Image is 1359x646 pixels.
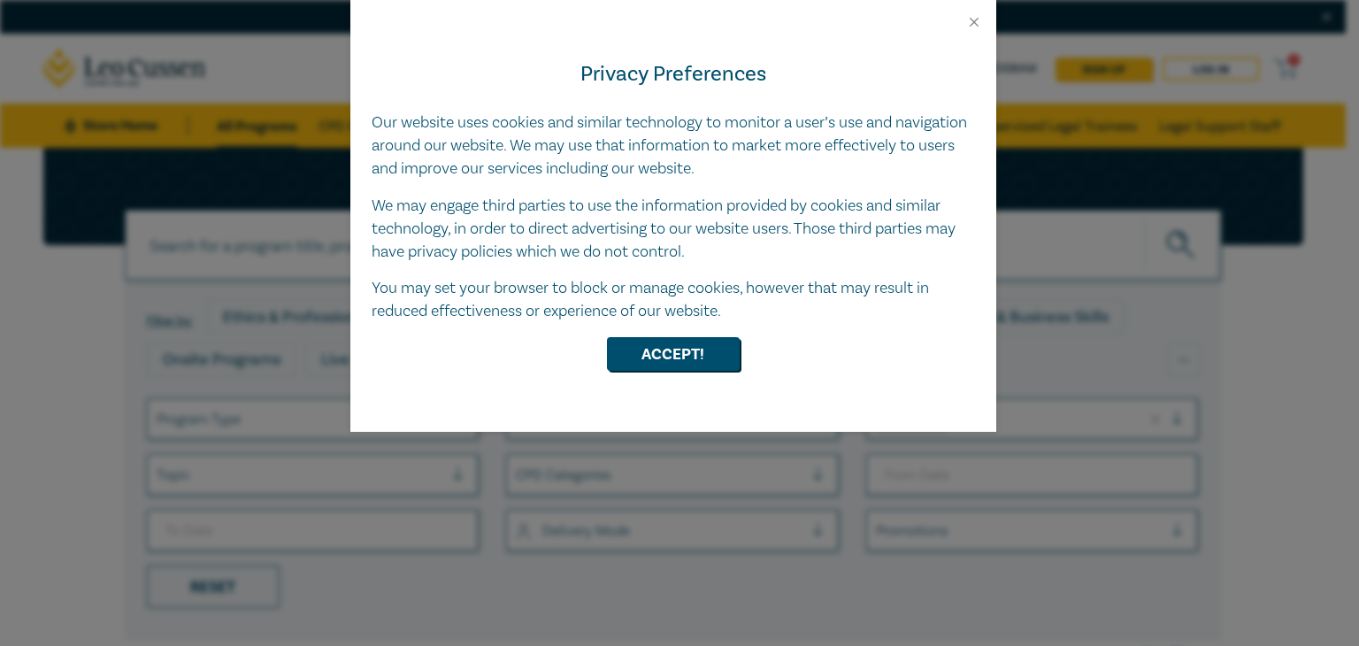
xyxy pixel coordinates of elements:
[372,195,975,264] p: We may engage third parties to use the information provided by cookies and similar technology, in...
[372,112,975,181] p: Our website uses cookies and similar technology to monitor a user’s use and navigation around our...
[372,58,975,90] h4: Privacy Preferences
[966,14,982,30] button: Close
[607,337,740,371] button: Accept!
[372,277,975,323] p: You may set your browser to block or manage cookies, however that may result in reduced effective...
